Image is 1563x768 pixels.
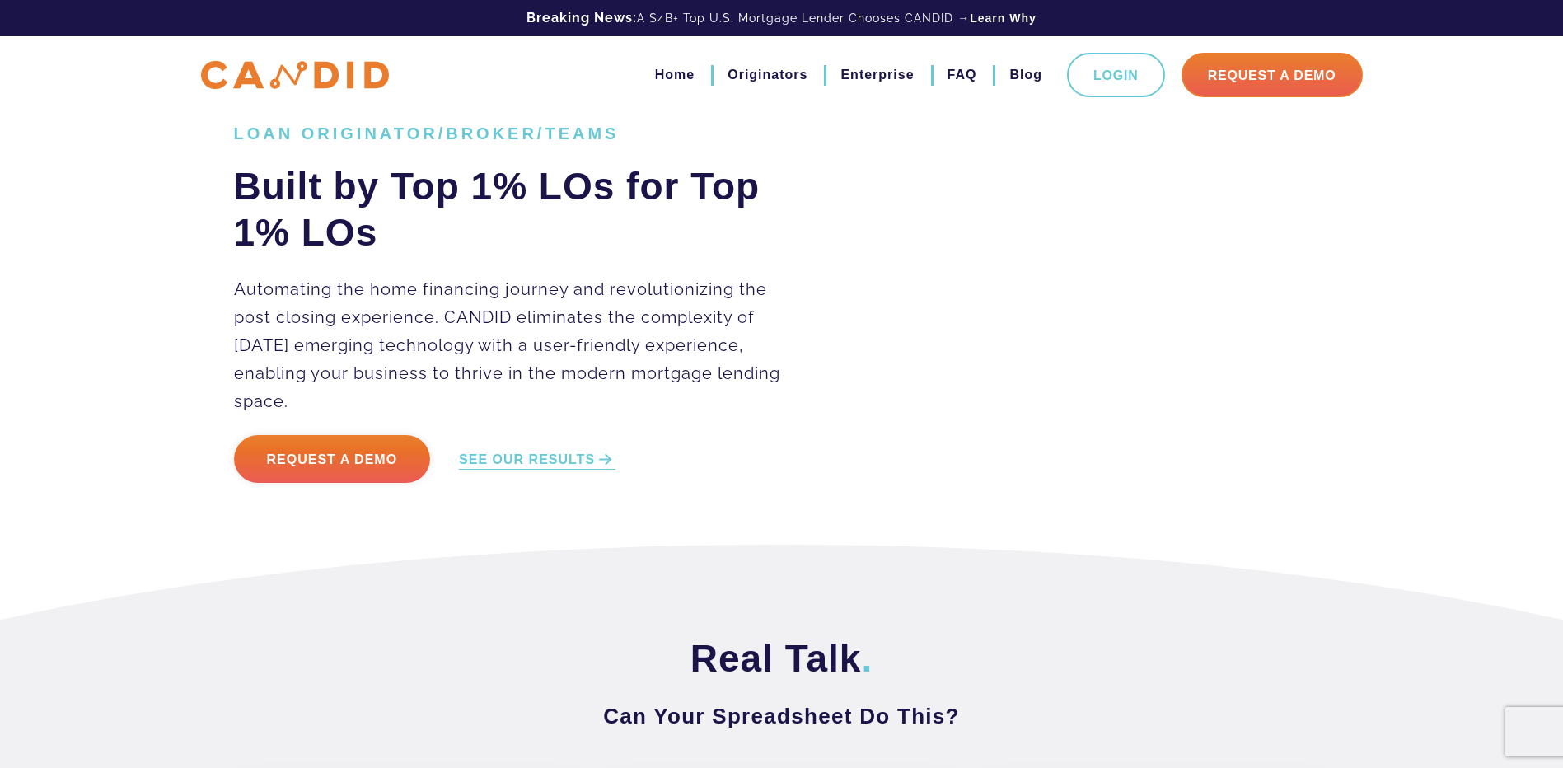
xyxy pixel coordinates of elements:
[1067,53,1165,97] a: Login
[201,61,389,90] img: CANDID APP
[234,163,805,255] h2: Built by Top 1% LOs for Top 1% LOs
[1009,61,1042,89] a: Blog
[234,635,1330,681] h2: Real Talk
[970,10,1037,26] a: Learn Why
[948,61,977,89] a: FAQ
[1182,53,1363,97] a: Request A Demo
[728,61,807,89] a: Originators
[861,637,873,680] span: .
[459,451,615,470] a: SEE OUR RESULTS
[655,61,695,89] a: Home
[526,10,637,26] b: Breaking News:
[840,61,914,89] a: Enterprise
[234,275,805,415] p: Automating the home financing journey and revolutionizing the post closing experience. CANDID eli...
[234,435,431,483] a: Request a Demo
[234,124,805,143] h1: LOAN ORIGINATOR/BROKER/TEAMS
[234,701,1330,731] h3: Can Your Spreadsheet Do This?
